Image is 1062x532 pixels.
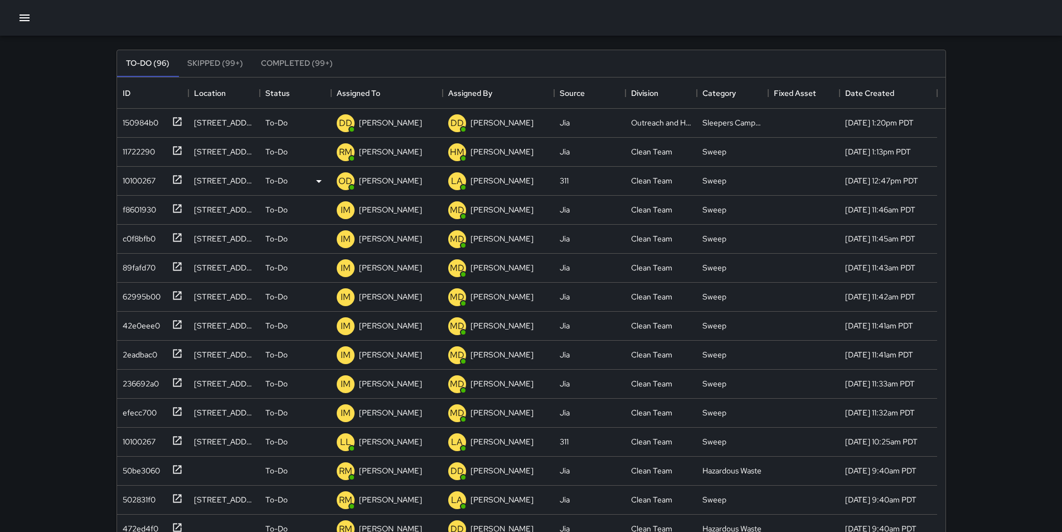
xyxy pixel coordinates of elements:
[265,494,288,505] p: To-Do
[338,175,352,188] p: OD
[450,262,464,275] p: MD
[265,465,288,476] p: To-Do
[188,78,260,109] div: Location
[845,175,918,186] div: 9/25/2025, 12:47pm PDT
[702,262,726,273] div: Sweep
[260,78,331,109] div: Status
[631,233,672,244] div: Clean Team
[560,117,570,128] div: Jia
[359,320,422,331] p: [PERSON_NAME]
[118,171,156,186] div: 10100267
[631,291,672,302] div: Clean Team
[702,78,736,109] div: Category
[631,494,672,505] div: Clean Team
[339,465,352,478] p: RM
[631,175,672,186] div: Clean Team
[451,436,463,449] p: LA
[631,117,691,128] div: Outreach and Hospitality
[631,146,672,157] div: Clean Team
[341,204,351,217] p: IM
[560,262,570,273] div: Jia
[450,407,464,420] p: MD
[194,407,254,418] div: 171 Fell Street
[450,233,464,246] p: MD
[359,233,422,244] p: [PERSON_NAME]
[560,175,569,186] div: 311
[359,436,422,447] p: [PERSON_NAME]
[359,117,422,128] p: [PERSON_NAME]
[118,432,156,447] div: 10100267
[560,378,570,389] div: Jia
[359,349,422,360] p: [PERSON_NAME]
[118,461,160,476] div: 50be3060
[450,320,464,333] p: MD
[118,229,156,244] div: c0f8bfb0
[631,262,672,273] div: Clean Team
[845,146,911,157] div: 9/25/2025, 1:13pm PDT
[702,233,726,244] div: Sweep
[118,374,159,389] div: 236692a0
[359,175,422,186] p: [PERSON_NAME]
[339,494,352,507] p: RM
[631,407,672,418] div: Clean Team
[118,258,156,273] div: 89fafd70
[178,50,252,77] button: Skipped (99+)
[265,291,288,302] p: To-Do
[341,320,351,333] p: IM
[451,494,463,507] p: LA
[194,117,254,128] div: 340 Grove Street
[194,146,254,157] div: 590 Van Ness Avenue
[450,378,464,391] p: MD
[194,320,254,331] div: 100 Gough Street
[265,262,288,273] p: To-Do
[631,320,672,331] div: Clean Team
[471,465,534,476] p: [PERSON_NAME]
[450,349,464,362] p: MD
[265,204,288,215] p: To-Do
[194,378,254,389] div: 135 Fell Street
[331,78,443,109] div: Assigned To
[443,78,554,109] div: Assigned By
[265,436,288,447] p: To-Do
[631,349,672,360] div: Clean Team
[450,291,464,304] p: MD
[359,407,422,418] p: [PERSON_NAME]
[265,233,288,244] p: To-Do
[702,494,726,505] div: Sweep
[702,436,726,447] div: Sweep
[194,233,254,244] div: 10 Page Street
[341,233,351,246] p: IM
[702,378,726,389] div: Sweep
[845,320,913,331] div: 9/25/2025, 11:41am PDT
[631,204,672,215] div: Clean Team
[845,204,915,215] div: 9/25/2025, 11:46am PDT
[265,378,288,389] p: To-Do
[265,175,288,186] p: To-Do
[845,465,916,476] div: 9/25/2025, 9:40am PDT
[359,204,422,215] p: [PERSON_NAME]
[194,291,254,302] div: 98 Gough Street
[359,262,422,273] p: [PERSON_NAME]
[450,117,464,130] p: DD
[117,78,188,109] div: ID
[339,117,352,130] p: DD
[194,204,254,215] div: 1632 Market Street
[560,78,585,109] div: Source
[702,175,726,186] div: Sweep
[118,200,156,215] div: f8601930
[194,494,254,505] div: 690 Van Ness Avenue
[341,378,351,391] p: IM
[702,117,763,128] div: Sleepers Campers and Loiterers
[845,407,915,418] div: 9/25/2025, 11:32am PDT
[451,175,463,188] p: LA
[448,78,492,109] div: Assigned By
[560,465,570,476] div: Jia
[560,494,570,505] div: Jia
[471,494,534,505] p: [PERSON_NAME]
[471,407,534,418] p: [PERSON_NAME]
[845,117,914,128] div: 9/25/2025, 1:20pm PDT
[471,175,534,186] p: [PERSON_NAME]
[702,320,726,331] div: Sweep
[265,349,288,360] p: To-Do
[194,349,254,360] div: 110 Gough Street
